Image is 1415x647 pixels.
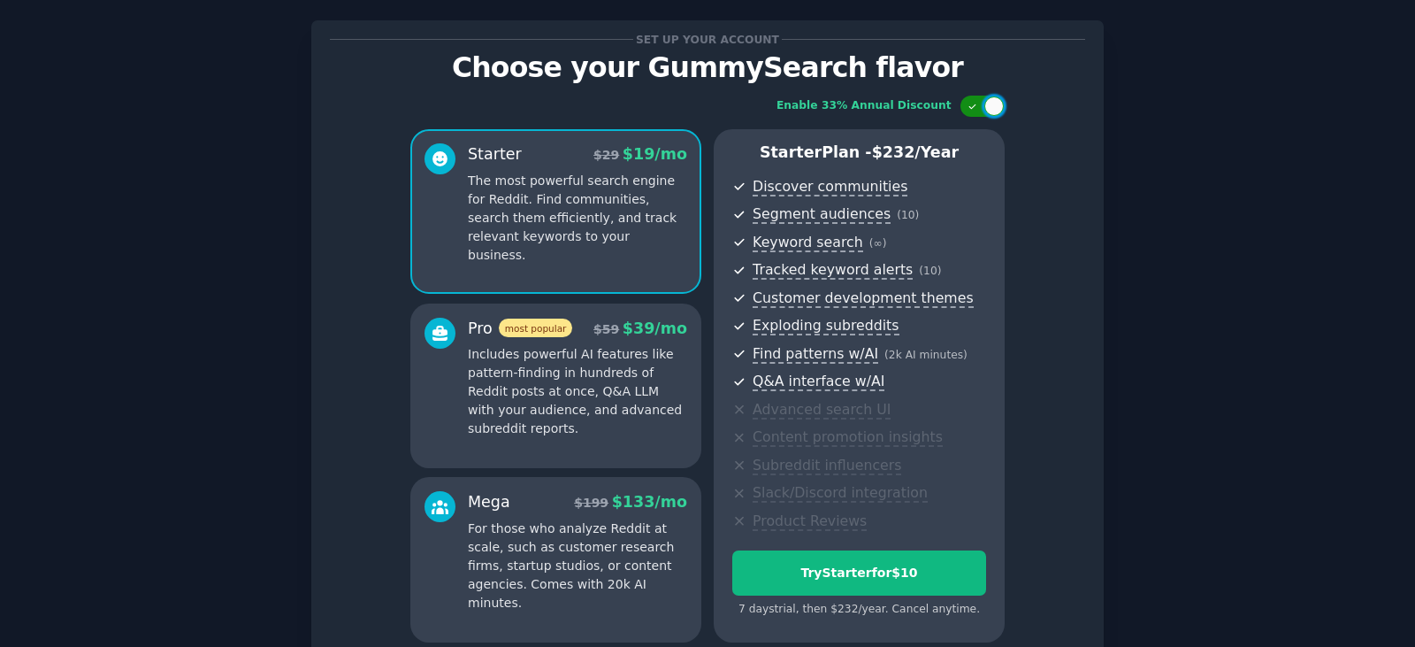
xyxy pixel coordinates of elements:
[753,234,863,252] span: Keyword search
[753,289,974,308] span: Customer development themes
[753,512,867,531] span: Product Reviews
[753,373,884,391] span: Q&A interface w/AI
[574,496,608,510] span: $ 199
[468,318,572,340] div: Pro
[753,317,899,335] span: Exploding subreddits
[753,401,891,420] span: Advanced search UI
[753,428,943,447] span: Content promotion insights
[753,345,878,364] span: Find patterns w/AI
[897,209,919,221] span: ( 10 )
[330,52,1085,83] p: Choose your GummySearch flavor
[499,319,573,337] span: most popular
[753,484,928,503] span: Slack/Discord integration
[612,493,687,511] span: $ 133 /mo
[732,142,986,164] p: Starter Plan -
[733,564,985,582] div: Try Starter for $10
[884,349,968,361] span: ( 2k AI minutes )
[468,345,687,438] p: Includes powerful AI features like pattern-finding in hundreds of Reddit posts at once, Q&A LLM w...
[732,602,986,618] div: 7 days trial, then $ 232 /year . Cancel anytime.
[468,491,510,513] div: Mega
[869,237,887,250] span: ( ∞ )
[468,172,687,265] p: The most powerful search engine for Reddit. Find communities, search them efficiently, and track ...
[753,178,907,196] span: Discover communities
[623,145,687,163] span: $ 19 /mo
[872,143,959,161] span: $ 232 /year
[753,205,891,224] span: Segment audiences
[633,30,783,49] span: Set up your account
[753,261,913,280] span: Tracked keyword alerts
[776,98,952,114] div: Enable 33% Annual Discount
[468,520,687,612] p: For those who analyze Reddit at scale, such as customer research firms, startup studios, or conte...
[732,551,986,596] button: TryStarterfor$10
[919,265,941,277] span: ( 10 )
[593,148,619,162] span: $ 29
[753,457,901,475] span: Subreddit influencers
[468,143,522,166] div: Starter
[593,322,619,336] span: $ 59
[623,320,687,337] span: $ 39 /mo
